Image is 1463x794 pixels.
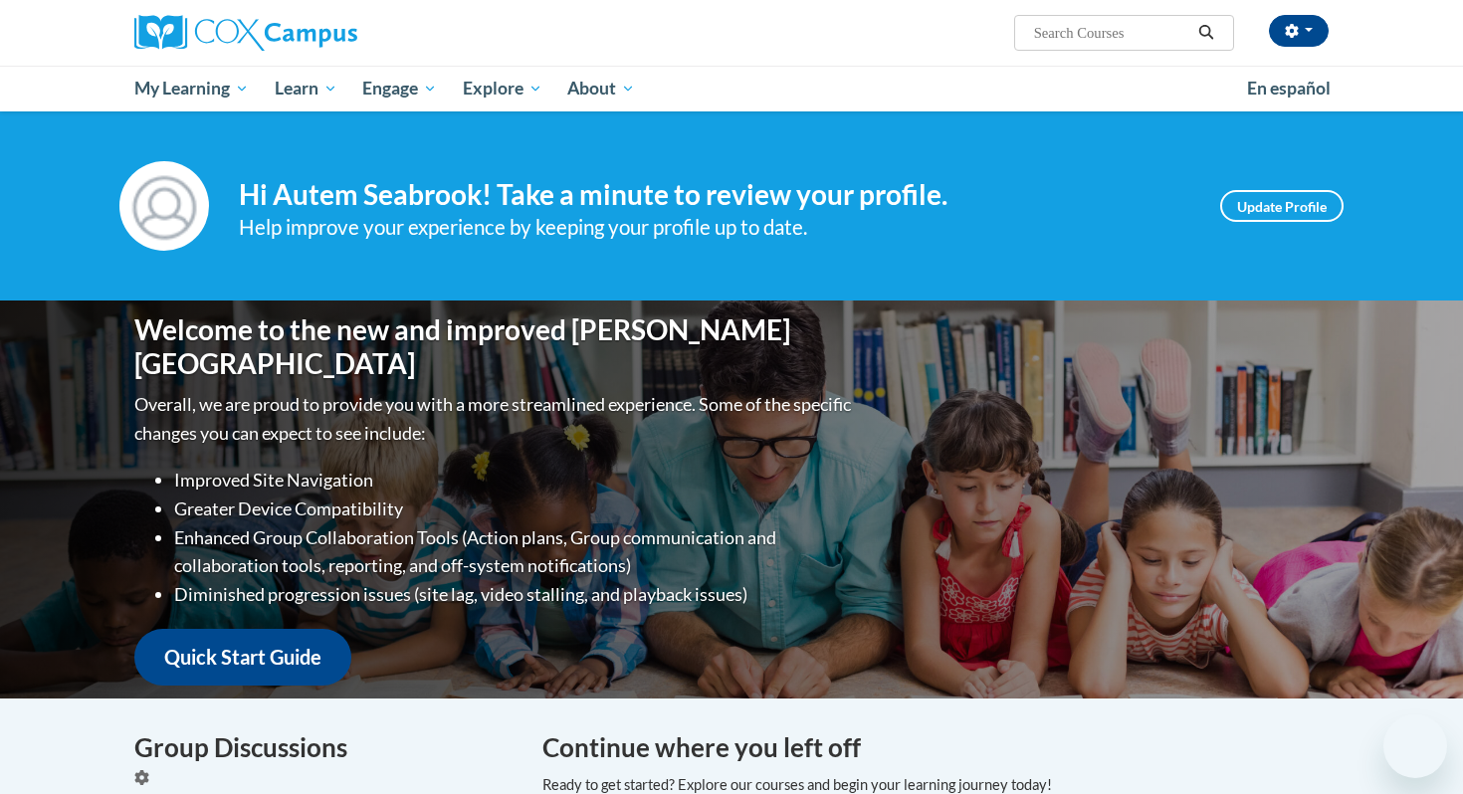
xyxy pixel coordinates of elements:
[1383,714,1447,778] iframe: Button to launch messaging window
[567,77,635,100] span: About
[174,580,856,609] li: Diminished progression issues (site lag, video stalling, and playback issues)
[134,313,856,380] h1: Welcome to the new and improved [PERSON_NAME][GEOGRAPHIC_DATA]
[349,66,450,111] a: Engage
[542,728,1329,767] h4: Continue where you left off
[239,178,1190,212] h4: Hi Autem Seabrook! Take a minute to review your profile.
[174,523,856,581] li: Enhanced Group Collaboration Tools (Action plans, Group communication and collaboration tools, re...
[239,211,1190,244] div: Help improve your experience by keeping your profile up to date.
[362,77,437,100] span: Engage
[555,66,649,111] a: About
[1220,190,1344,222] a: Update Profile
[134,15,357,51] img: Cox Campus
[1032,21,1191,45] input: Search Courses
[104,66,1358,111] div: Main menu
[262,66,350,111] a: Learn
[463,77,542,100] span: Explore
[450,66,555,111] a: Explore
[121,66,262,111] a: My Learning
[1234,68,1344,109] a: En español
[119,161,209,251] img: Profile Image
[174,495,856,523] li: Greater Device Compatibility
[134,728,513,767] h4: Group Discussions
[1269,15,1329,47] button: Account Settings
[1191,21,1221,45] button: Search
[134,390,856,448] p: Overall, we are proud to provide you with a more streamlined experience. Some of the specific cha...
[134,77,249,100] span: My Learning
[134,629,351,686] a: Quick Start Guide
[134,15,513,51] a: Cox Campus
[1247,78,1331,99] span: En español
[275,77,337,100] span: Learn
[174,466,856,495] li: Improved Site Navigation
